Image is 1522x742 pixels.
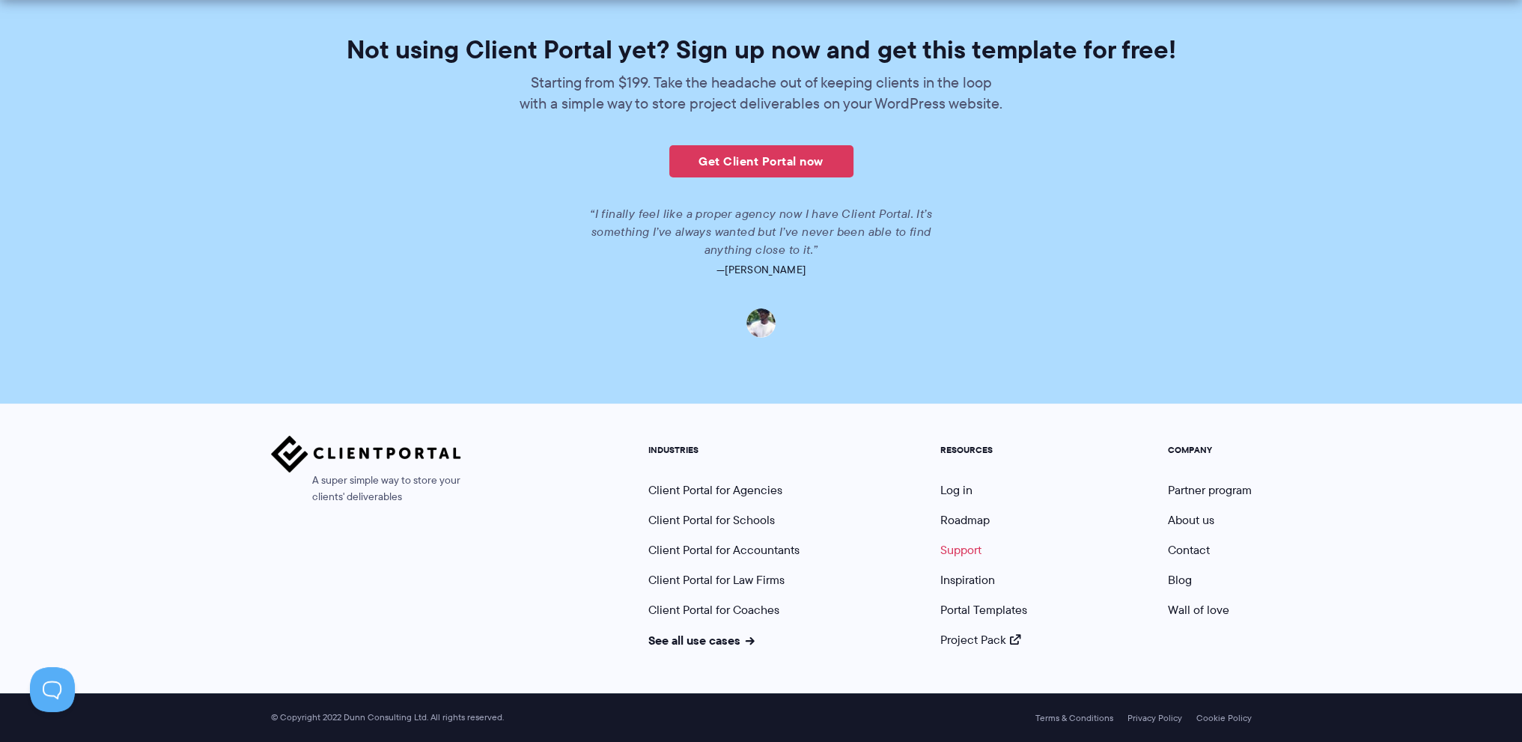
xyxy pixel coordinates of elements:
[1168,571,1192,589] a: Blog
[1168,541,1210,559] a: Contact
[518,72,1005,114] p: Starting from $199. Take the headache out of keeping clients in the loop with a simple way to sto...
[648,601,779,618] a: Client Portal for Coaches
[648,511,775,529] a: Client Portal for Schools
[940,445,1027,455] h5: RESOURCES
[1168,601,1229,618] a: Wall of love
[1035,713,1113,723] a: Terms & Conditions
[648,445,800,455] h5: INDUSTRIES
[271,472,461,505] span: A super simple way to store your clients' deliverables
[30,667,75,712] iframe: Toggle Customer Support
[648,541,800,559] a: Client Portal for Accountants
[1168,445,1252,455] h5: COMPANY
[940,541,981,559] a: Support
[940,631,1021,648] a: Project Pack
[669,145,853,177] a: Get Client Portal now
[1196,713,1252,723] a: Cookie Policy
[341,37,1181,62] h2: Not using Client Portal yet? Sign up now and get this template for free!
[940,571,995,589] a: Inspiration
[570,205,952,259] p: “I finally feel like a proper agency now I have Client Portal. It’s something I’ve always wanted ...
[1168,511,1214,529] a: About us
[264,712,511,723] span: © Copyright 2022 Dunn Consulting Ltd. All rights reserved.
[940,481,972,499] a: Log in
[648,481,782,499] a: Client Portal for Agencies
[648,631,755,649] a: See all use cases
[1168,481,1252,499] a: Partner program
[341,259,1181,280] p: —[PERSON_NAME]
[940,511,990,529] a: Roadmap
[648,571,785,589] a: Client Portal for Law Firms
[940,601,1027,618] a: Portal Templates
[1127,713,1182,723] a: Privacy Policy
